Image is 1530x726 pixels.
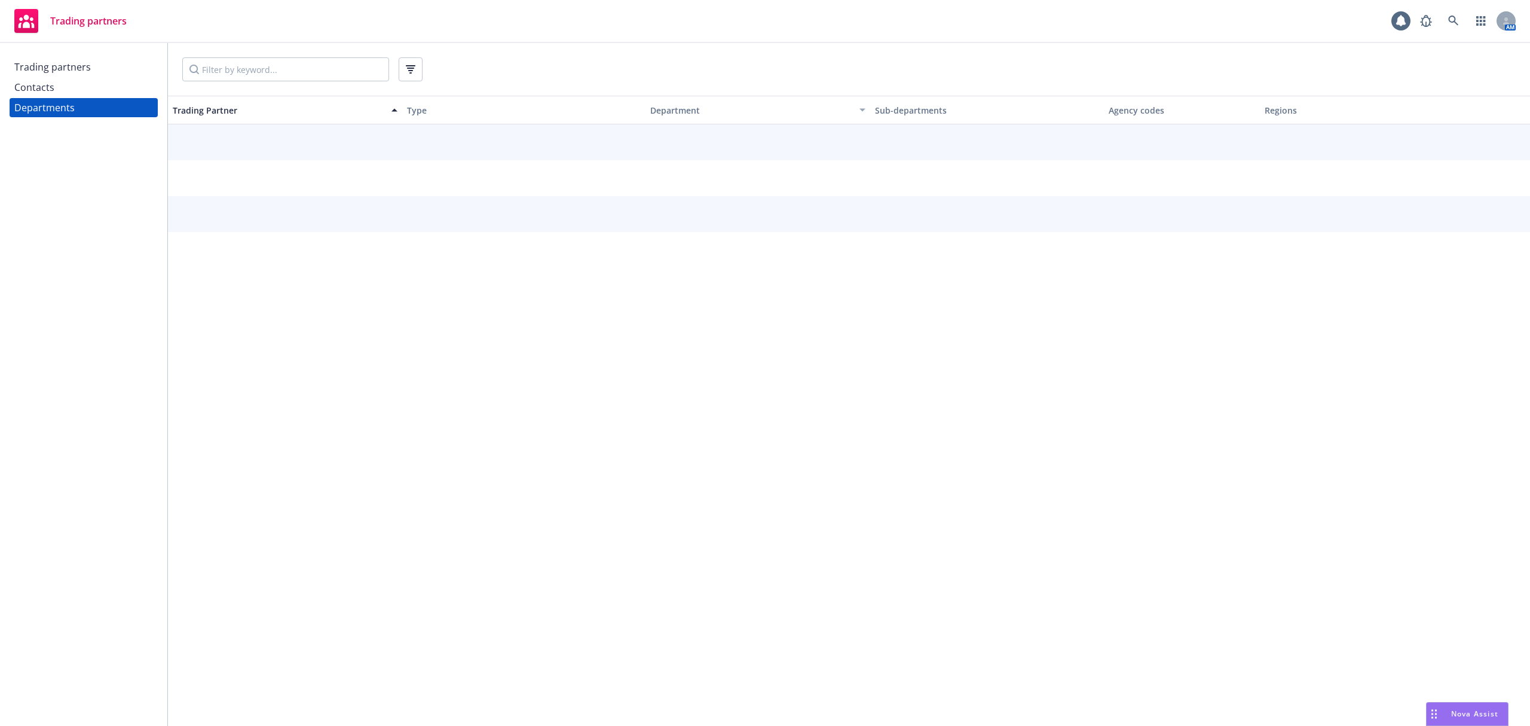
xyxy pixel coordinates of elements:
div: Departments [14,98,75,117]
div: Trading Partner [173,104,384,117]
span: Nova Assist [1451,709,1498,719]
div: Trading partners [14,57,91,77]
a: Report a Bug [1414,9,1438,33]
a: Trading partners [10,4,131,38]
div: Department [641,104,852,117]
div: Regions [1265,104,1489,117]
button: Sub-departments [870,96,1104,124]
span: Trading partners [50,16,127,26]
div: Agency codes [1109,104,1255,117]
a: Departments [10,98,158,117]
a: Search [1442,9,1465,33]
div: Drag to move [1427,703,1442,725]
a: Switch app [1469,9,1493,33]
button: Trading Partner [168,96,402,124]
button: Agency codes [1104,96,1260,124]
a: Contacts [10,78,158,97]
div: Contacts [14,78,54,97]
button: Type [402,96,637,124]
a: Trading partners [10,57,158,77]
button: Nova Assist [1426,702,1508,726]
div: Sub-departments [875,104,1100,117]
div: Type [407,104,632,117]
input: Filter by keyword... [182,57,389,81]
button: Department [636,96,870,124]
button: Regions [1260,96,1494,124]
